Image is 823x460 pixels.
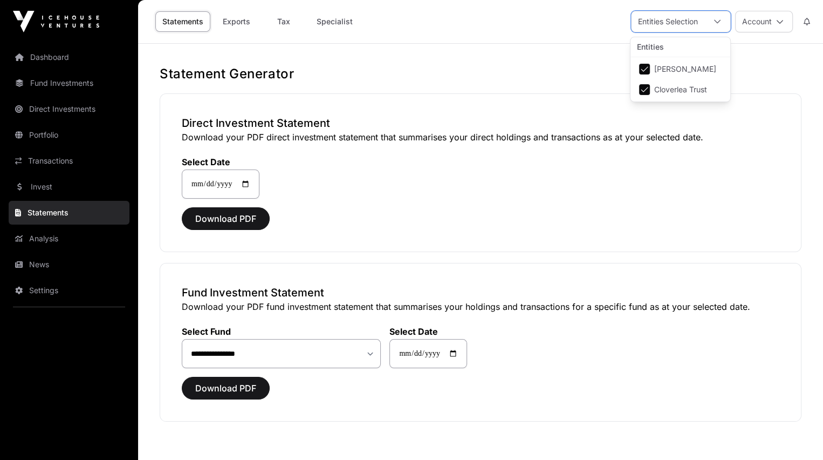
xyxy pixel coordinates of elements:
[262,11,305,32] a: Tax
[9,201,129,225] a: Statements
[9,253,129,276] a: News
[182,116,779,131] h3: Direct Investment Statement
[9,123,129,147] a: Portfolio
[182,285,779,300] h3: Fund Investment Statement
[9,149,129,173] a: Transactions
[182,218,270,229] a: Download PDF
[182,326,381,337] label: Select Fund
[630,37,730,57] div: Entities
[9,45,129,69] a: Dashboard
[633,80,728,99] li: Cloverlea Trust
[9,227,129,251] a: Analysis
[9,175,129,199] a: Invest
[9,71,129,95] a: Fund Investments
[654,86,707,93] span: Cloverlea Trust
[633,59,728,79] li: Graeme Alexander Thomson
[155,11,210,32] a: Statements
[769,408,823,460] iframe: Chat Widget
[215,11,258,32] a: Exports
[9,279,129,302] a: Settings
[195,382,256,395] span: Download PDF
[182,157,259,167] label: Select Date
[195,212,256,225] span: Download PDF
[310,11,360,32] a: Specialist
[735,11,793,32] button: Account
[630,57,730,102] ul: Option List
[654,65,716,73] span: [PERSON_NAME]
[182,131,779,144] p: Download your PDF direct investment statement that summarises your direct holdings and transactio...
[389,326,467,337] label: Select Date
[182,300,779,313] p: Download your PDF fund investment statement that summarises your holdings and transactions for a ...
[13,11,99,32] img: Icehouse Ventures Logo
[9,97,129,121] a: Direct Investments
[182,377,270,400] button: Download PDF
[632,11,704,32] div: Entities Selection
[182,388,270,398] a: Download PDF
[182,207,270,230] button: Download PDF
[160,65,801,83] h1: Statement Generator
